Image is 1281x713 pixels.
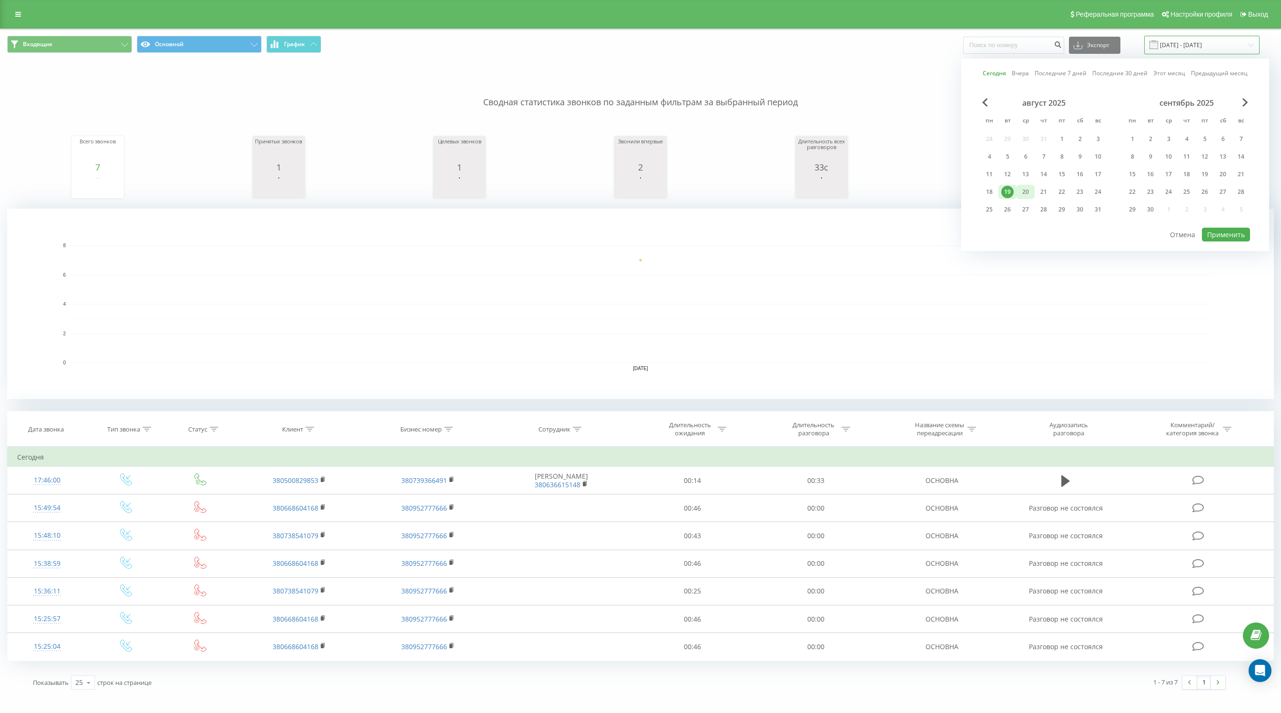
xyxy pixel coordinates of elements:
div: 30 [1074,203,1086,216]
button: Основной [137,36,262,53]
div: 8 [1126,151,1139,163]
div: пт 19 сент. 2025 г. [1196,167,1214,181]
button: График [266,36,321,53]
div: 18 [983,186,996,198]
div: 11 [983,168,996,181]
div: 21 [1235,168,1247,181]
span: Разговор не состоялся [1029,531,1103,540]
div: 25 [1180,186,1193,198]
div: 1 [1056,133,1068,145]
a: Этот месяц [1153,69,1185,78]
div: A chart. [7,209,1274,399]
div: Всего звонков [74,139,122,162]
abbr: суббота [1073,114,1087,129]
div: 20 [1217,168,1229,181]
div: 17 [1162,168,1175,181]
div: Принятых звонков [255,139,303,162]
div: 1 [1126,133,1139,145]
div: Длительность разговора [788,421,839,437]
a: 380952777666 [401,642,447,651]
div: 5 [1199,133,1211,145]
abbr: понедельник [982,114,996,129]
abbr: вторник [1143,114,1158,129]
text: 6 [63,272,66,278]
span: Разговор не состоялся [1029,586,1103,595]
div: чт 21 авг. 2025 г. [1035,185,1053,199]
td: 00:00 [754,577,877,605]
text: 8 [63,243,66,248]
abbr: пятница [1055,114,1069,129]
a: Сегодня [983,69,1006,78]
div: 33с [798,162,845,172]
div: 14 [1037,168,1050,181]
div: сентябрь 2025 [1123,98,1250,108]
a: 380739366491 [401,476,447,485]
div: 3 [1162,133,1175,145]
div: ср 20 авг. 2025 г. [1017,185,1035,199]
div: 29 [1056,203,1068,216]
div: 2 [1074,133,1086,145]
span: Разговор не состоялся [1029,503,1103,512]
div: пн 11 авг. 2025 г. [980,167,998,181]
div: A chart. [436,172,483,201]
abbr: четверг [1179,114,1194,129]
div: 10 [1162,151,1175,163]
abbr: воскресенье [1234,114,1248,129]
div: 29 [1126,203,1139,216]
div: 15 [1126,168,1139,181]
span: Разговор не состоялся [1029,642,1103,651]
div: сб 9 авг. 2025 г. [1071,150,1089,164]
div: сб 2 авг. 2025 г. [1071,132,1089,146]
div: чт 11 сент. 2025 г. [1178,150,1196,164]
div: пн 15 сент. 2025 г. [1123,167,1141,181]
div: вт 16 сент. 2025 г. [1141,167,1159,181]
a: Вчера [1012,69,1029,78]
div: 4 [983,151,996,163]
div: 9 [1074,151,1086,163]
div: 24 [1092,186,1104,198]
a: 380952777666 [401,614,447,623]
span: Разговор не состоялся [1029,559,1103,568]
div: ср 24 сент. 2025 г. [1159,185,1178,199]
div: ср 6 авг. 2025 г. [1017,150,1035,164]
div: вс 21 сент. 2025 г. [1232,167,1250,181]
div: Длительность всех разговоров [798,139,845,162]
td: 00:43 [630,522,754,550]
div: ср 17 сент. 2025 г. [1159,167,1178,181]
div: 21 [1037,186,1050,198]
div: 30 [1144,203,1157,216]
div: 9 [1144,151,1157,163]
div: чт 14 авг. 2025 г. [1035,167,1053,181]
div: 15:36:11 [17,582,77,601]
div: 15:38:59 [17,554,77,573]
div: сб 6 сент. 2025 г. [1214,132,1232,146]
svg: A chart. [798,172,845,201]
td: 00:00 [754,522,877,550]
div: пт 29 авг. 2025 г. [1053,202,1071,217]
div: 12 [1001,168,1014,181]
div: вт 9 сент. 2025 г. [1141,150,1159,164]
div: 7 [1037,151,1050,163]
div: 18 [1180,168,1193,181]
div: сб 13 сент. 2025 г. [1214,150,1232,164]
div: 22 [1056,186,1068,198]
div: пн 1 сент. 2025 г. [1123,132,1141,146]
div: ср 13 авг. 2025 г. [1017,167,1035,181]
div: Бизнес номер [400,425,442,433]
div: 25 [983,203,996,216]
span: Previous Month [982,98,988,107]
div: Целевых звонков [436,139,483,162]
svg: A chart. [74,172,122,201]
div: 20 [1019,186,1032,198]
abbr: вторник [1000,114,1015,129]
div: 1 [436,162,483,172]
div: 15:25:04 [17,637,77,656]
div: Длительность ожидания [664,421,715,437]
div: пн 29 сент. 2025 г. [1123,202,1141,217]
div: чт 18 сент. 2025 г. [1178,167,1196,181]
abbr: среда [1161,114,1176,129]
td: 00:33 [754,467,877,494]
div: 13 [1019,168,1032,181]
